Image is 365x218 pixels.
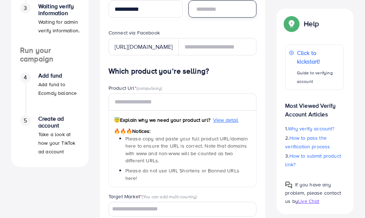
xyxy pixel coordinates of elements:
input: Search for option [110,204,248,215]
img: Popup guide [285,17,298,30]
span: (compulsory) [136,85,162,91]
label: Target Market [109,193,197,200]
span: 😇 [114,116,120,124]
h4: Run your campaign [11,46,88,64]
h4: Create ad account [38,115,80,129]
span: 3 [24,4,27,12]
p: Click to kickstart! [297,48,340,66]
span: If you have any problem, please contact us by [285,181,341,205]
li: Create ad account [11,115,88,158]
span: Live Chat [298,198,319,205]
span: Why verify account? [288,125,335,132]
h4: Add fund [38,72,80,79]
p: 2. [285,134,344,151]
span: Explain why we need your product url? [114,116,210,124]
p: Most Viewed Verify Account Articles [285,96,344,119]
label: Product Url [109,84,162,92]
img: Popup guide [285,181,292,189]
li: Add fund [11,72,88,115]
span: Please copy and paste your full product URL/domain here to ensure the URL is correct. Note that d... [125,135,248,164]
span: Notices: [114,127,151,135]
p: Add fund to Ecomdy balance [38,80,80,97]
p: Take a look at how your TikTok ad account works. [38,130,80,164]
label: Connect via Facebook [109,29,160,36]
span: 🔥🔥🔥 [114,127,132,135]
li: Waiting verify information [11,3,88,46]
div: Search for option [109,202,257,217]
div: [URL][DOMAIN_NAME] [109,38,179,55]
iframe: Chat [335,186,360,213]
span: (You can add multi-country) [142,193,197,200]
p: Guide to verifying account [297,69,340,86]
span: Please do not use URL Shortens or Banned URLs here! [125,167,239,181]
p: 1. [285,124,344,133]
p: 3. [285,152,344,169]
h4: Which product you’re selling? [109,67,257,76]
p: Waiting for admin verify information. [38,18,80,35]
p: Help [304,19,319,28]
span: 5 [24,116,27,125]
span: How to pass the verification process [285,134,330,150]
span: View detail [213,116,239,124]
h4: Waiting verify information [38,3,80,17]
span: How to submit product link? [285,152,341,168]
span: 4 [24,73,27,82]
